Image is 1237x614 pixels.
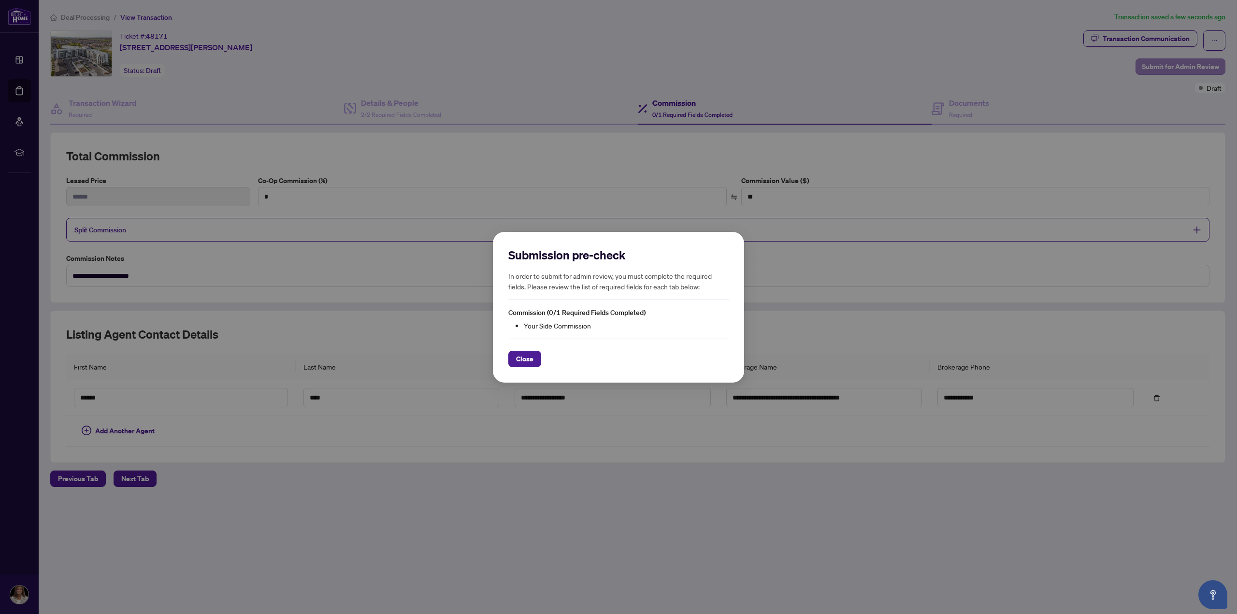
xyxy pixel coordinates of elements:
[524,320,729,330] li: Your Side Commission
[1198,580,1227,609] button: Open asap
[508,271,729,292] h5: In order to submit for admin review, you must complete the required fields. Please review the lis...
[508,308,646,317] span: Commission (0/1 Required Fields Completed)
[516,351,533,366] span: Close
[508,350,541,367] button: Close
[508,247,729,263] h2: Submission pre-check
